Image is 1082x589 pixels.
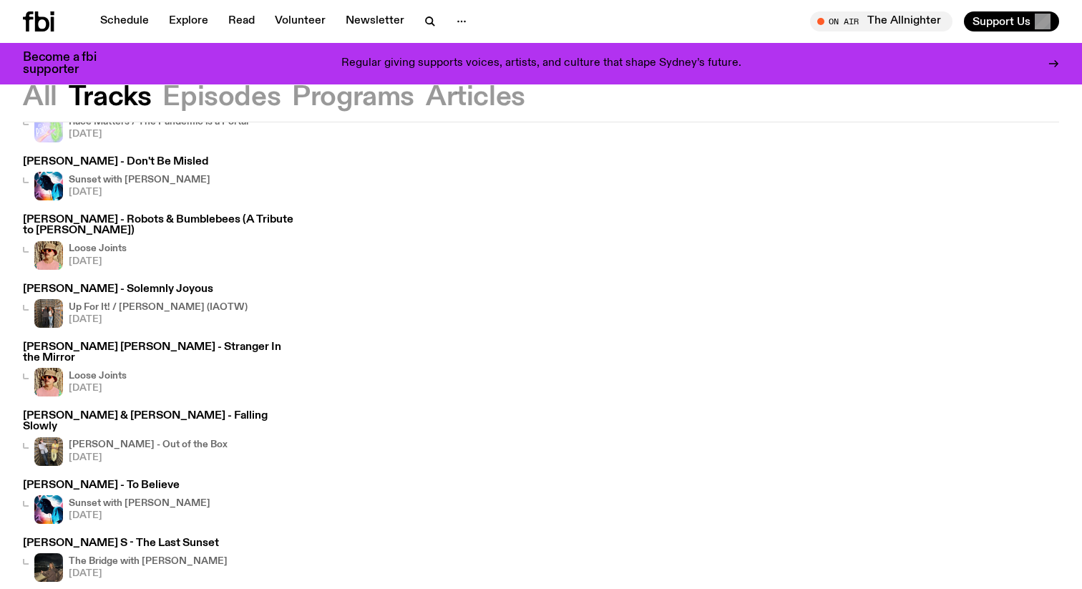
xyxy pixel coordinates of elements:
[69,315,248,324] span: [DATE]
[69,175,210,185] h4: Sunset with [PERSON_NAME]
[23,215,298,236] h3: [PERSON_NAME] - Robots & Bumblebees (A Tribute to [PERSON_NAME])
[69,569,228,578] span: [DATE]
[23,411,298,432] h3: [PERSON_NAME] & [PERSON_NAME] - Falling Slowly
[69,188,210,197] span: [DATE]
[69,371,127,381] h4: Loose Joints
[69,257,127,266] span: [DATE]
[34,437,63,466] img: Kate Saap & Tiffany Wong
[973,15,1030,28] span: Support Us
[23,411,298,465] a: [PERSON_NAME] & [PERSON_NAME] - Falling SlowlyKate Saap & Tiffany Wong[PERSON_NAME] - Out of the ...
[160,11,217,31] a: Explore
[34,368,63,396] img: Tyson stands in front of a paperbark tree wearing orange sunglasses, a suede bucket hat and a pin...
[69,499,210,508] h4: Sunset with [PERSON_NAME]
[69,384,127,393] span: [DATE]
[266,11,334,31] a: Volunteer
[426,84,525,110] button: Articles
[34,241,63,270] img: Tyson stands in front of a paperbark tree wearing orange sunglasses, a suede bucket hat and a pin...
[69,244,127,253] h4: Loose Joints
[69,84,152,110] button: Tracks
[23,215,298,269] a: [PERSON_NAME] - Robots & Bumblebees (A Tribute to [PERSON_NAME])Tyson stands in front of a paperb...
[23,480,210,491] h3: [PERSON_NAME] - To Believe
[23,284,248,328] a: [PERSON_NAME] - Solemnly JoyousUp For It! / [PERSON_NAME] (IAOTW)[DATE]
[341,57,741,70] p: Regular giving supports voices, artists, and culture that shape Sydney’s future.
[964,11,1059,31] button: Support Us
[34,495,63,524] img: Simon Caldwell stands side on, looking downwards. He has headphones on. Behind him is a brightly ...
[69,453,228,462] span: [DATE]
[34,172,63,200] img: Simon Caldwell stands side on, looking downwards. He has headphones on. Behind him is a brightly ...
[69,303,248,312] h4: Up For It! / [PERSON_NAME] (IAOTW)
[23,157,210,200] a: [PERSON_NAME] - Don't Be MisledSimon Caldwell stands side on, looking downwards. He has headphone...
[220,11,263,31] a: Read
[23,52,114,76] h3: Become a fbi supporter
[69,440,228,449] h4: [PERSON_NAME] - Out of the Box
[23,538,228,582] a: [PERSON_NAME] S - The Last SunsetThe Bridge with [PERSON_NAME][DATE]
[23,284,248,295] h3: [PERSON_NAME] - Solemnly Joyous
[23,342,298,396] a: [PERSON_NAME] [PERSON_NAME] - Stranger In the MirrorTyson stands in front of a paperbark tree wea...
[23,342,298,364] h3: [PERSON_NAME] [PERSON_NAME] - Stranger In the Mirror
[337,11,413,31] a: Newsletter
[162,84,281,110] button: Episodes
[292,84,414,110] button: Programs
[69,557,228,566] h4: The Bridge with [PERSON_NAME]
[92,11,157,31] a: Schedule
[23,538,228,549] h3: [PERSON_NAME] S - The Last Sunset
[23,480,210,524] a: [PERSON_NAME] - To BelieveSimon Caldwell stands side on, looking downwards. He has headphones on....
[810,11,952,31] button: On AirThe Allnighter
[23,157,210,167] h3: [PERSON_NAME] - Don't Be Misled
[23,84,57,110] button: All
[69,511,210,520] span: [DATE]
[69,130,248,139] span: [DATE]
